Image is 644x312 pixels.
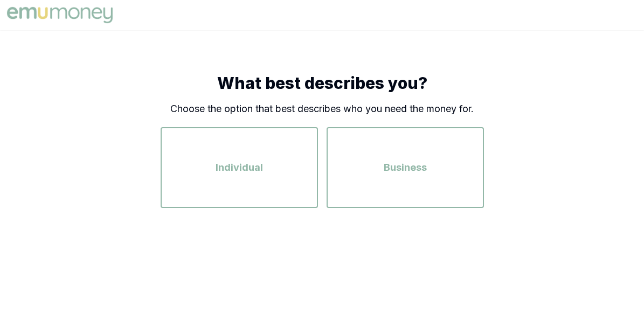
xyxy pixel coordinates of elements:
h1: What best describes you? [161,73,484,93]
span: Business [384,160,427,175]
a: Individual [161,162,318,173]
p: Choose the option that best describes who you need the money for. [161,101,484,116]
a: Business [327,162,484,173]
button: Business [327,127,484,208]
img: Emu Money [4,4,115,26]
button: Individual [161,127,318,208]
span: Individual [216,160,263,175]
